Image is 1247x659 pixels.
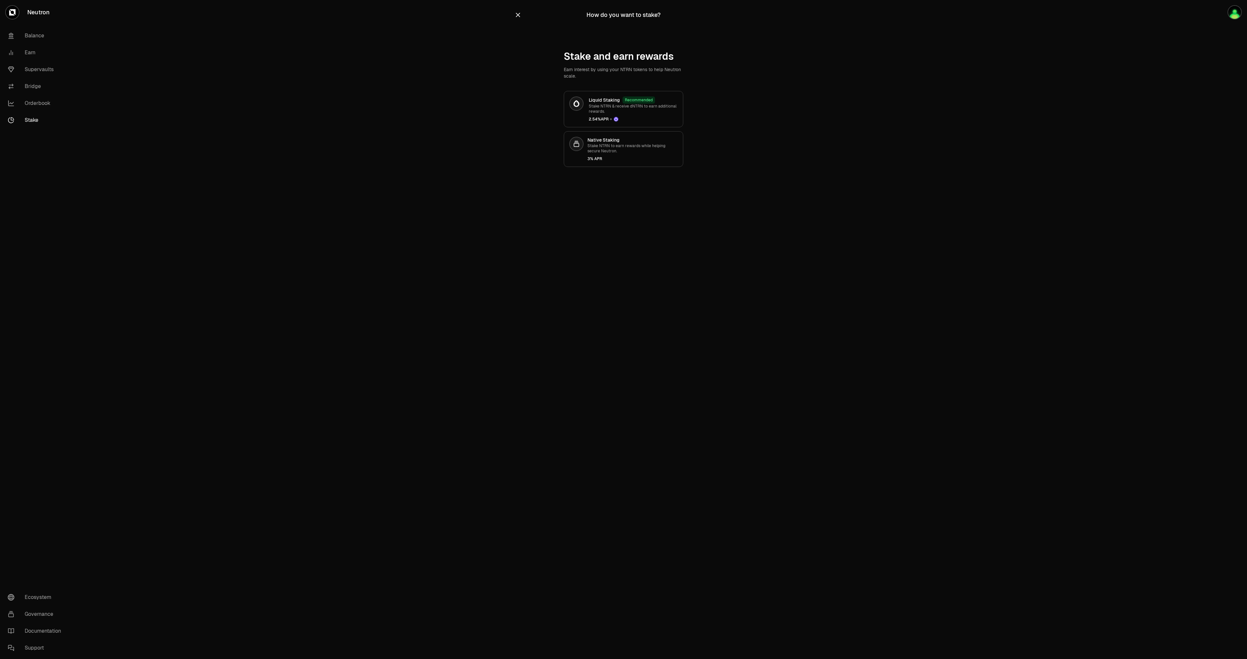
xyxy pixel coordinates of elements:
h3: Native Staking [587,137,678,143]
a: Native StakingStake NTRN to earn rewards while helping secure Neutron.3% APR [564,131,683,167]
span: + [610,117,612,122]
a: Support [3,640,70,656]
a: Governance [3,606,70,623]
h3: Liquid Staking [589,97,620,103]
span: 2.54% APR [589,117,678,122]
a: Supervaults [3,61,70,78]
div: Recommended [623,96,655,104]
a: Earn [3,44,70,61]
a: Documentation [3,623,70,640]
a: Bridge [3,78,70,95]
a: Liquid StakingRecommendedStake NTRN & receive dNTRN to earn additional rewards.2.54%APR+ [564,91,683,127]
a: Ecosystem [3,589,70,606]
img: Staking [1228,6,1241,19]
div: How do you want to stake? [586,10,661,19]
p: Stake NTRN to earn rewards while helping secure Neutron. [587,143,678,154]
a: Orderbook [3,95,70,112]
p: Earn interest by using your NTRN tokens to help Neutron scale. [564,66,683,79]
div: 3% APR [587,156,678,161]
a: Stake [3,112,70,129]
p: Stake NTRN & receive dNTRN to earn additional rewards. [589,104,678,114]
h2: Stake and earn rewards [564,51,674,62]
a: Balance [3,27,70,44]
